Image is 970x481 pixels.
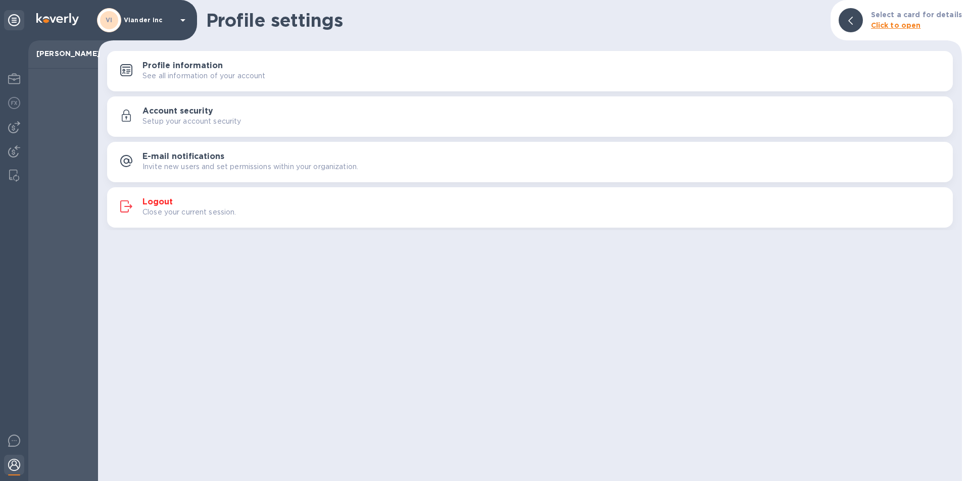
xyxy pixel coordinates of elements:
b: Click to open [871,21,921,29]
button: Profile informationSee all information of your account [107,51,953,91]
h3: Profile information [142,61,223,71]
p: See all information of your account [142,71,266,81]
h1: Profile settings [206,10,822,31]
p: Setup your account security [142,116,241,127]
div: Unpin categories [4,10,24,30]
img: My Profile [8,73,20,85]
b: VI [106,16,113,24]
img: Logo [36,13,79,25]
p: Close your current session. [142,207,236,218]
img: Foreign exchange [8,97,20,109]
p: Viander inc [124,17,174,24]
h3: Account security [142,106,213,116]
h3: E-mail notifications [142,152,224,162]
button: LogoutClose your current session. [107,187,953,228]
button: E-mail notificationsInvite new users and set permissions within your organization. [107,142,953,182]
h3: Logout [142,197,173,207]
button: Account securitySetup your account security [107,96,953,137]
b: Select a card for details [871,11,962,19]
p: Invite new users and set permissions within your organization. [142,162,358,172]
p: [PERSON_NAME] [36,48,90,59]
